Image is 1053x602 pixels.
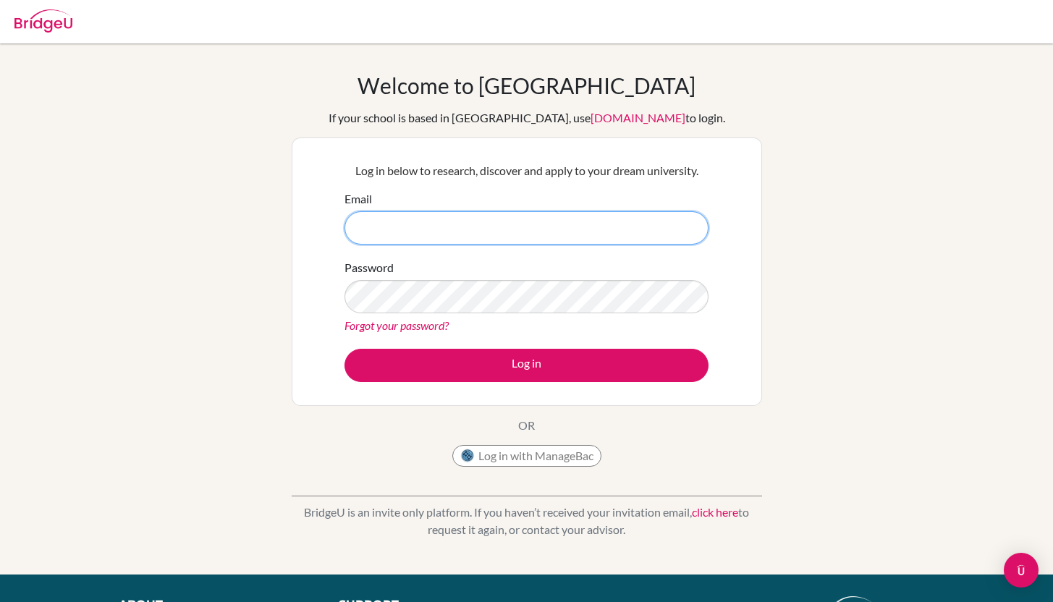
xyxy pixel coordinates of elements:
a: [DOMAIN_NAME] [591,111,685,124]
a: click here [692,505,738,519]
p: BridgeU is an invite only platform. If you haven’t received your invitation email, to request it ... [292,504,762,538]
div: If your school is based in [GEOGRAPHIC_DATA], use to login. [329,109,725,127]
label: Password [344,259,394,276]
div: Open Intercom Messenger [1004,553,1039,588]
h1: Welcome to [GEOGRAPHIC_DATA] [358,72,695,98]
button: Log in [344,349,709,382]
p: OR [518,417,535,434]
p: Log in below to research, discover and apply to your dream university. [344,162,709,179]
button: Log in with ManageBac [452,445,601,467]
a: Forgot your password? [344,318,449,332]
label: Email [344,190,372,208]
img: Bridge-U [14,9,72,33]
